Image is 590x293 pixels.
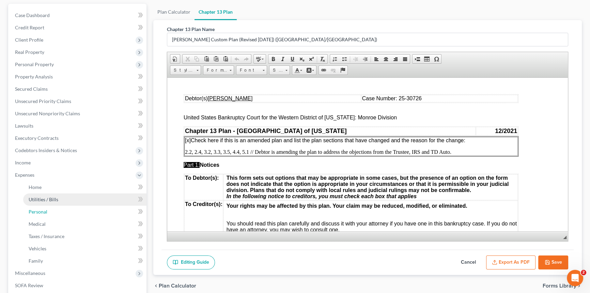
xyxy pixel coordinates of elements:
[360,55,370,63] a: Increase Indent
[15,49,44,55] span: Real Property
[153,283,159,289] i: chevron_left
[15,282,43,288] span: SOFA Review
[10,9,146,21] a: Case Dashboard
[10,83,146,95] a: Secured Claims
[432,55,441,63] a: Insert Special Character
[203,65,234,75] a: Format
[15,172,34,178] span: Expenses
[307,55,316,63] a: Superscript
[453,255,483,270] button: Cancel
[153,283,196,289] button: chevron_left Plan Calculator
[567,270,583,286] iframe: Intercom live chat
[538,255,568,270] button: Save
[29,209,47,215] span: Personal
[288,55,297,63] a: Underline
[15,135,59,141] span: Executory Contracts
[170,55,180,63] a: Document Properties
[170,66,194,75] span: Styles
[381,55,391,63] a: Center
[29,221,46,227] span: Medical
[203,66,227,75] span: Format
[10,21,146,34] a: Credit Report
[211,55,221,63] a: Paste as plain text
[29,196,58,202] span: Utilities / Bills
[232,55,242,63] a: Undo
[236,65,267,75] a: Font
[15,12,50,18] span: Case Dashboard
[15,86,48,92] span: Secured Claims
[10,95,146,107] a: Unsecured Priority Claims
[242,55,251,63] a: Redo
[23,181,146,193] a: Home
[15,160,31,165] span: Income
[23,255,146,267] a: Family
[391,55,400,63] a: Align Right
[292,66,304,75] a: Text Color
[236,66,260,75] span: Font
[10,107,146,120] a: Unsecured Nonpriority Claims
[268,55,278,63] a: Bold
[563,236,566,239] span: Resize
[29,246,46,251] span: Vehicles
[167,255,215,270] a: Editing Guide
[15,147,77,153] span: Codebtors Insiders & Notices
[59,143,350,155] span: You should read this plan carefully and discuss it with your attorney if you have one in this ban...
[543,283,582,289] button: Forms Library chevron_right
[159,283,196,289] span: Plan Calculator
[29,258,43,264] span: Family
[372,55,381,63] a: Align Left
[15,61,54,67] span: Personal Property
[318,55,327,63] a: Remove Format
[23,218,146,230] a: Medical
[319,66,328,75] a: Link
[486,255,535,270] button: Export as PDF
[400,55,410,63] a: Justify
[254,55,266,63] a: Spell Checker
[167,26,215,33] label: Chapter 13 Plan Name
[413,55,422,63] a: Insert Page Break for Printing
[351,55,360,63] a: Decrease Indent
[15,123,33,129] span: Lawsuits
[23,243,146,255] a: Vehicles
[167,33,568,46] input: Enter name...
[202,55,211,63] a: Paste
[23,230,146,243] a: Taxes / Insurance
[167,78,568,231] iframe: Rich Text Editor, document-ckeditor
[15,270,45,276] span: Miscellaneous
[330,55,340,63] a: Insert/Remove Numbered List
[10,279,146,292] a: SOFA Review
[195,4,237,20] a: Chapter 13 Plan
[15,74,53,79] span: Property Analysis
[15,37,43,43] span: Client Profile
[297,55,307,63] a: Subscript
[328,66,338,75] a: Unlink
[29,233,64,239] span: Taxes / Insurance
[170,65,201,75] a: Styles
[15,25,44,30] span: Credit Report
[153,4,195,20] a: Plan Calculator
[221,55,230,63] a: Paste from Word
[269,65,290,75] a: Size
[23,206,146,218] a: Personal
[543,283,576,289] span: Forms Library
[278,55,288,63] a: Italic
[29,184,42,190] span: Home
[581,270,586,275] span: 2
[269,66,283,75] span: Size
[183,55,192,63] a: Cut
[10,71,146,83] a: Property Analysis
